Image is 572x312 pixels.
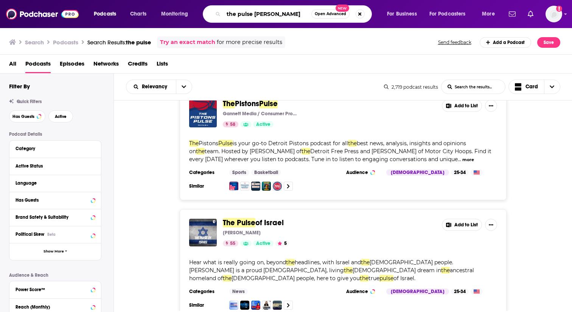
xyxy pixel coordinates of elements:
button: Language [16,178,95,188]
img: The Israel Guys [240,301,249,310]
button: Add to List [442,100,482,112]
h3: Similar [189,302,223,308]
p: Gannett Media / Consumer Products [223,111,298,117]
button: Choose View [508,80,561,94]
h2: Choose List sort [126,80,192,94]
span: 55 [230,240,235,248]
h3: Similar [189,183,223,189]
span: The Pulse [223,218,255,227]
span: The [223,99,235,108]
svg: Add a profile image [556,6,562,12]
div: Reach (Monthly) [16,304,89,310]
button: Has Guests [16,195,95,205]
span: the [344,267,353,274]
p: Audience & Reach [9,273,101,278]
a: Bad Boys & Beyond [273,182,282,191]
button: Show More Button [485,219,497,231]
span: is your go-to Detroit Pistons podcast for all [233,140,348,147]
span: Active [256,240,270,248]
img: User Profile [546,6,562,22]
a: Lists [157,58,168,73]
span: More [482,9,495,19]
img: The Caroline Glick Show [262,301,271,310]
span: Networks [93,58,119,73]
button: Show profile menu [546,6,562,22]
button: Save [537,37,560,48]
a: Charts [125,8,151,20]
img: The Palace of Pistons Podcast [229,182,238,191]
button: 5 [275,240,289,246]
span: team. Hosted by [PERSON_NAME] of [205,148,302,155]
button: Power Score™ [16,284,95,294]
span: Charts [130,9,146,19]
button: open menu [424,8,477,20]
button: Show More Button [485,100,497,112]
div: Beta [47,232,56,237]
span: 58 [230,121,235,129]
span: The [189,140,199,147]
button: open menu [382,8,426,20]
h3: Audience [346,169,380,176]
span: the [286,259,295,266]
span: For Podcasters [429,9,466,19]
h3: Audience [346,288,380,295]
span: the pulse [126,39,151,46]
a: News [229,288,248,295]
span: Logged in as cmand-c [546,6,562,22]
span: Active [55,114,67,119]
img: 3 Championship Drive: A Pistons Podcast [262,182,271,191]
div: Brand Safety & Suitability [16,215,89,220]
button: open menu [126,84,176,89]
span: the [360,275,368,282]
p: Podcast Details [9,132,101,137]
button: open menu [477,8,504,20]
button: Political SkewBeta [16,229,95,239]
div: 2,719 podcast results [384,84,438,90]
a: All [9,58,16,73]
div: Power Score™ [16,287,89,292]
span: the [196,148,205,155]
img: The Pistons Pulse [189,100,217,127]
a: Active [253,240,274,246]
h3: Search [25,39,44,46]
div: [DEMOGRAPHIC_DATA] [386,169,449,176]
a: Mission Brief: The Official Podcast of the Israel Defense Forces [273,301,282,310]
img: The Pulse of Israel [189,219,217,246]
a: Show notifications dropdown [525,8,536,20]
a: The Pulseof Israel [223,219,284,227]
button: more [462,157,474,163]
span: Credits [128,58,148,73]
img: Podchaser - Follow, Share and Rate Podcasts [6,7,79,21]
span: headlines, with Israel and [295,259,361,266]
button: Has Guests [9,110,45,122]
h2: Filter By [9,83,30,90]
span: the [223,275,232,282]
a: Episodes [60,58,84,73]
button: Brand Safety & Suitability [16,212,95,222]
a: Basketball [251,169,281,176]
span: Open Advanced [315,12,346,16]
span: for more precise results [217,38,282,47]
span: pulse [379,275,393,282]
span: Pulse [218,140,233,147]
span: Monitoring [161,9,188,19]
span: Pulse [259,99,278,108]
a: ThePistonsPulse [223,100,278,108]
h3: Categories [189,169,223,176]
span: of Israel. [393,275,415,282]
button: open menu [176,80,192,94]
a: Add a Podcast [480,37,532,48]
span: Quick Filters [17,99,42,104]
button: Category [16,144,95,153]
input: Search podcasts, credits, & more... [224,8,311,20]
button: Active [48,110,73,122]
span: Political Skew [16,232,44,237]
div: Has Guests [16,198,89,203]
span: the [348,140,357,147]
